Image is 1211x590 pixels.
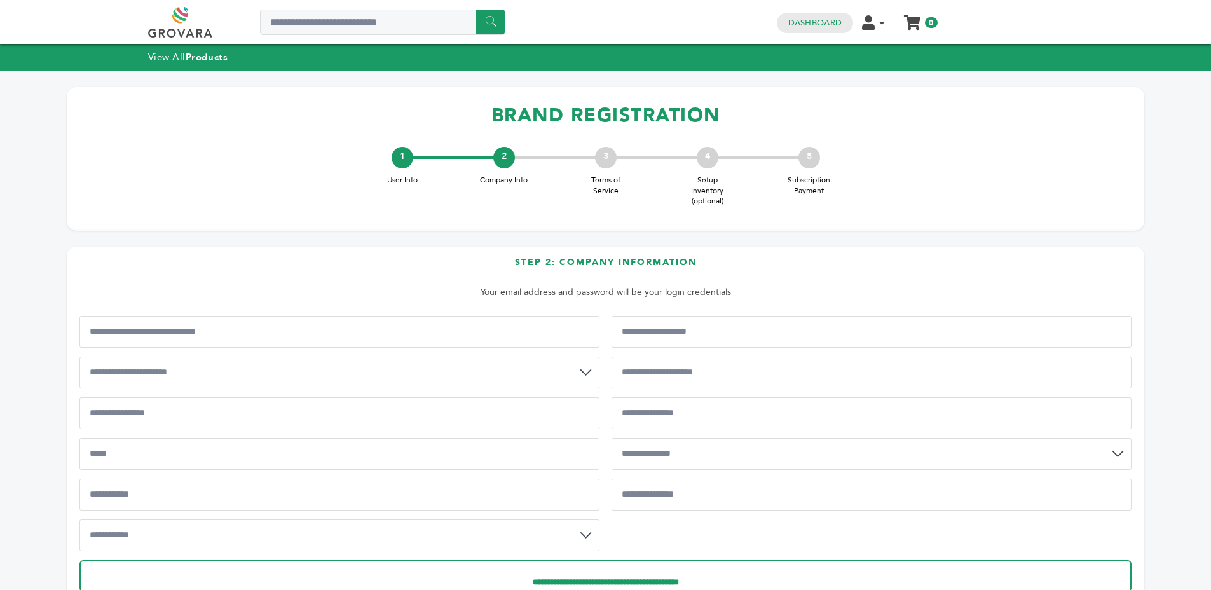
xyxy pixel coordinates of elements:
[925,17,937,28] span: 0
[79,397,599,429] input: Street Address 1*
[784,175,835,196] span: Subscription Payment
[186,51,228,64] strong: Products
[612,316,1132,348] input: Business Tax ID/EIN*
[79,438,599,470] input: City*
[392,147,413,168] div: 1
[79,479,599,511] input: Postal Code*
[260,10,505,35] input: Search a product or brand...
[595,147,617,168] div: 3
[682,175,733,207] span: Setup Inventory (optional)
[612,479,1132,511] input: Company Website*
[148,51,228,64] a: View AllProducts
[493,147,515,168] div: 2
[479,175,530,186] span: Company Info
[697,147,718,168] div: 4
[788,17,842,29] a: Dashboard
[79,256,1132,278] h3: Step 2: Company Information
[79,97,1132,134] h1: BRAND REGISTRATION
[377,175,428,186] span: User Info
[612,357,1132,388] input: Business Phone Number*
[86,285,1125,300] p: Your email address and password will be your login credentials
[79,316,599,348] input: Business Name/Company Legal Name*
[612,397,1132,429] input: Street Address 2
[905,11,919,25] a: My Cart
[580,175,631,196] span: Terms of Service
[798,147,820,168] div: 5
